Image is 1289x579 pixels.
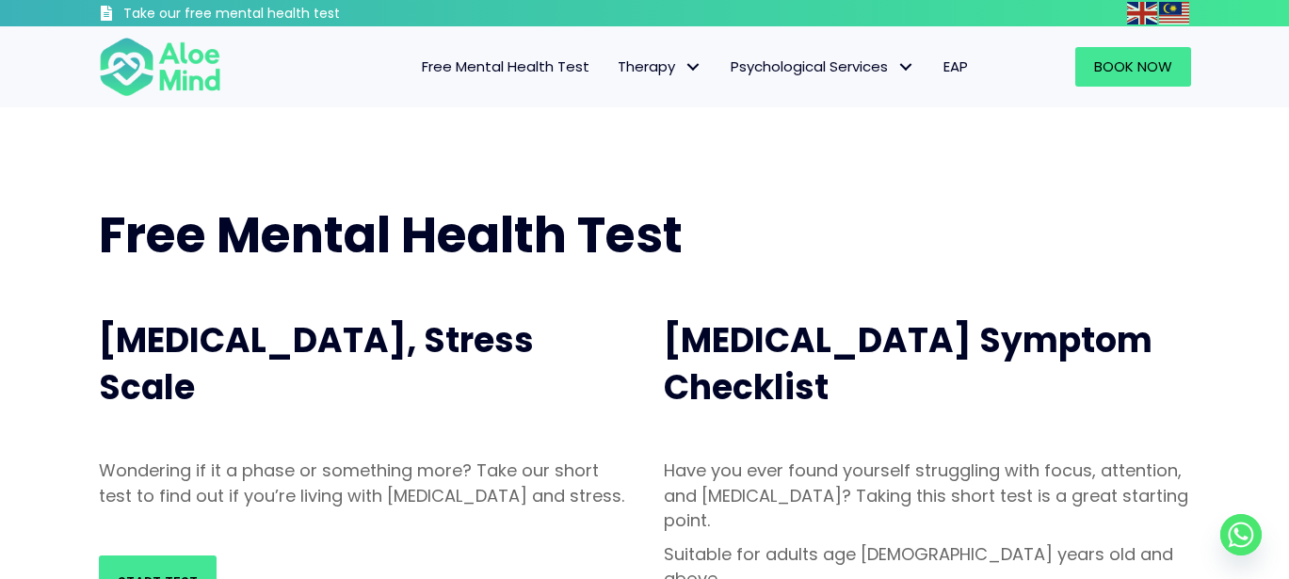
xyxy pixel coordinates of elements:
img: en [1127,2,1157,24]
img: Aloe mind Logo [99,36,221,98]
a: Book Now [1075,47,1191,87]
a: TherapyTherapy: submenu [604,47,717,87]
span: Free Mental Health Test [422,56,589,76]
p: Wondering if it a phase or something more? Take our short test to find out if you’re living with ... [99,458,626,507]
nav: Menu [246,47,982,87]
a: Take our free mental health test [99,5,441,26]
span: EAP [943,56,968,76]
span: Book Now [1094,56,1172,76]
a: Free Mental Health Test [408,47,604,87]
a: Malay [1159,2,1191,24]
h3: Take our free mental health test [123,5,441,24]
span: Free Mental Health Test [99,201,683,269]
a: Psychological ServicesPsychological Services: submenu [717,47,929,87]
span: Psychological Services: submenu [893,54,920,81]
span: Therapy [618,56,702,76]
p: Have you ever found yourself struggling with focus, attention, and [MEDICAL_DATA]? Taking this sh... [664,458,1191,532]
a: Whatsapp [1220,514,1262,555]
span: Therapy: submenu [680,54,707,81]
a: English [1127,2,1159,24]
img: ms [1159,2,1189,24]
span: Psychological Services [731,56,915,76]
span: [MEDICAL_DATA], Stress Scale [99,316,534,411]
a: EAP [929,47,982,87]
span: [MEDICAL_DATA] Symptom Checklist [664,316,1152,411]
